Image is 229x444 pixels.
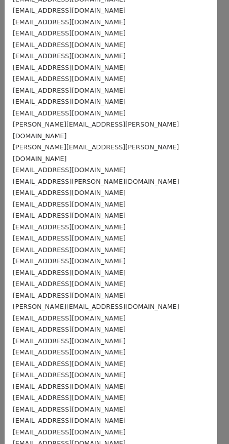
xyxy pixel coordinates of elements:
small: [EMAIL_ADDRESS][DOMAIN_NAME] [13,337,126,345]
small: [EMAIL_ADDRESS][DOMAIN_NAME] [13,383,126,390]
small: [EMAIL_ADDRESS][DOMAIN_NAME] [13,41,126,49]
small: [EMAIL_ADDRESS][DOMAIN_NAME] [13,246,126,254]
small: [EMAIL_ADDRESS][DOMAIN_NAME] [13,269,126,276]
small: [EMAIL_ADDRESS][PERSON_NAME][DOMAIN_NAME] [13,178,179,185]
small: [EMAIL_ADDRESS][DOMAIN_NAME] [13,200,126,208]
small: [EMAIL_ADDRESS][DOMAIN_NAME] [13,18,126,26]
small: [EMAIL_ADDRESS][DOMAIN_NAME] [13,98,126,105]
small: [EMAIL_ADDRESS][DOMAIN_NAME] [13,166,126,174]
small: [EMAIL_ADDRESS][DOMAIN_NAME] [13,7,126,14]
small: [EMAIL_ADDRESS][DOMAIN_NAME] [13,371,126,379]
small: [EMAIL_ADDRESS][DOMAIN_NAME] [13,314,126,322]
small: [EMAIL_ADDRESS][DOMAIN_NAME] [13,109,126,117]
small: [EMAIL_ADDRESS][DOMAIN_NAME] [13,234,126,242]
small: [EMAIL_ADDRESS][DOMAIN_NAME] [13,280,126,288]
small: [EMAIL_ADDRESS][DOMAIN_NAME] [13,75,126,83]
div: Widget de chat [178,395,229,444]
small: [PERSON_NAME][EMAIL_ADDRESS][PERSON_NAME][DOMAIN_NAME] [13,120,179,140]
small: [EMAIL_ADDRESS][DOMAIN_NAME] [13,326,126,333]
small: [EMAIL_ADDRESS][DOMAIN_NAME] [13,257,126,265]
iframe: Chat Widget [178,395,229,444]
small: [EMAIL_ADDRESS][DOMAIN_NAME] [13,428,126,436]
small: [EMAIL_ADDRESS][DOMAIN_NAME] [13,417,126,424]
small: [EMAIL_ADDRESS][DOMAIN_NAME] [13,189,126,196]
small: [EMAIL_ADDRESS][DOMAIN_NAME] [13,348,126,356]
small: [PERSON_NAME][EMAIL_ADDRESS][PERSON_NAME][DOMAIN_NAME] [13,143,179,163]
small: [EMAIL_ADDRESS][DOMAIN_NAME] [13,406,126,413]
small: [EMAIL_ADDRESS][DOMAIN_NAME] [13,87,126,94]
small: [EMAIL_ADDRESS][DOMAIN_NAME] [13,360,126,368]
small: [EMAIL_ADDRESS][DOMAIN_NAME] [13,52,126,60]
small: [EMAIL_ADDRESS][DOMAIN_NAME] [13,292,126,299]
small: [PERSON_NAME][EMAIL_ADDRESS][DOMAIN_NAME] [13,303,179,310]
small: [EMAIL_ADDRESS][DOMAIN_NAME] [13,394,126,401]
small: [EMAIL_ADDRESS][DOMAIN_NAME] [13,29,126,37]
small: [EMAIL_ADDRESS][DOMAIN_NAME] [13,212,126,219]
small: [EMAIL_ADDRESS][DOMAIN_NAME] [13,223,126,231]
small: [EMAIL_ADDRESS][DOMAIN_NAME] [13,64,126,71]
